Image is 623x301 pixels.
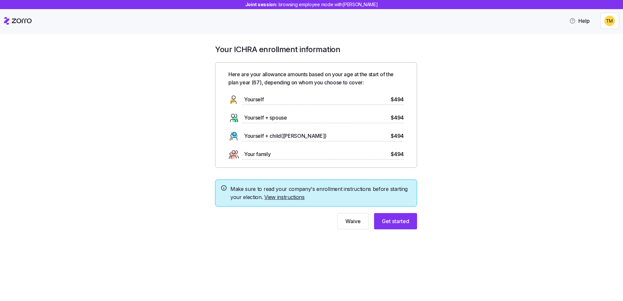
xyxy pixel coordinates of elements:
[337,213,369,229] button: Waive
[391,95,404,104] span: $494
[244,114,287,122] span: Yourself + spouse
[564,14,595,27] button: Help
[345,217,361,225] span: Waive
[230,185,412,201] span: Make sure to read your company's enrollment instructions before starting your election.
[279,1,378,8] span: browsing employee mode with [PERSON_NAME]
[244,132,326,140] span: Yourself + child([PERSON_NAME])
[391,132,404,140] span: $494
[264,194,305,200] a: View instructions
[244,95,264,104] span: Yourself
[391,150,404,158] span: $494
[569,17,590,25] span: Help
[245,1,378,8] span: Joint session:
[604,16,615,26] img: 2cbbe606ac4699a15932a4a7606ac79b
[382,217,409,225] span: Get started
[244,150,270,158] span: Your family
[374,213,417,229] button: Get started
[215,44,417,54] h1: Your ICHRA enrollment information
[391,114,404,122] span: $494
[228,70,404,87] span: Here are your allowance amounts based on your age at the start of the plan year ( 67 ), depending...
